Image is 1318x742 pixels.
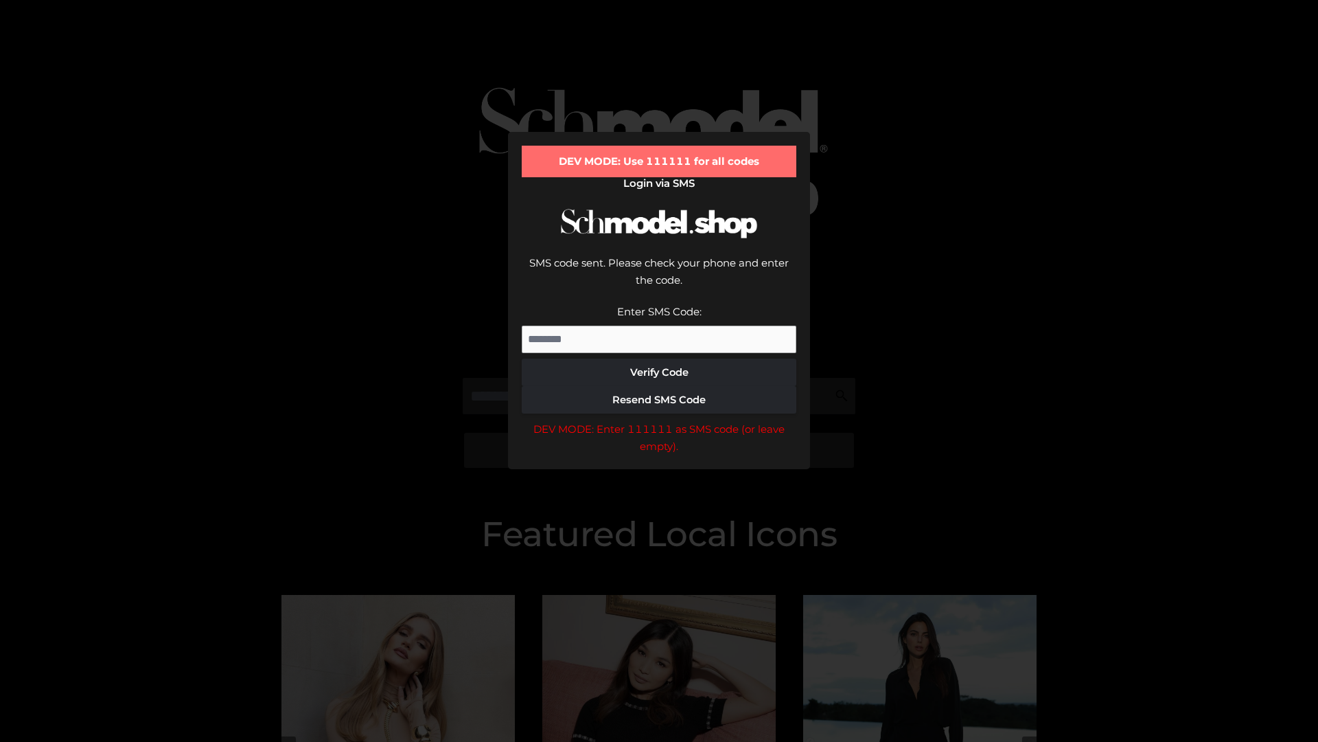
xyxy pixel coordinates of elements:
[617,305,702,318] label: Enter SMS Code:
[522,146,796,177] div: DEV MODE: Use 111111 for all codes
[522,359,796,386] button: Verify Code
[522,386,796,414] button: Resend SMS Code
[556,196,762,251] img: Schmodel Logo
[522,254,796,303] div: SMS code sent. Please check your phone and enter the code.
[522,420,796,456] div: DEV MODE: Enter 111111 as SMS code (or leave empty).
[522,177,796,190] h2: Login via SMS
